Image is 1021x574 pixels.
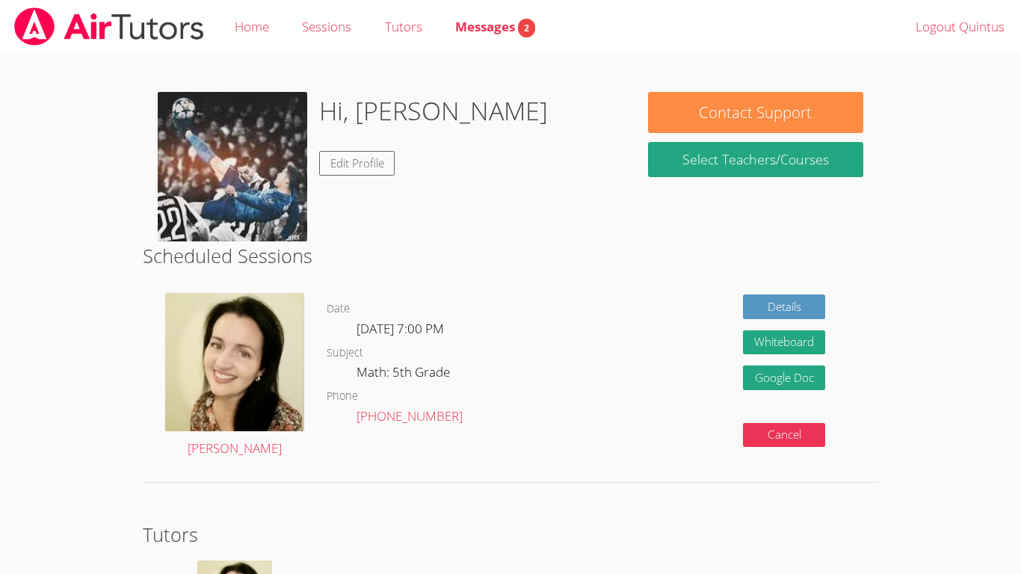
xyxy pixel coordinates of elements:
[327,300,350,318] dt: Date
[357,362,453,387] dd: Math: 5th Grade
[165,293,304,459] a: [PERSON_NAME]
[648,92,863,133] button: Contact Support
[518,19,535,37] span: 2
[357,320,444,337] span: [DATE] 7:00 PM
[743,365,825,390] a: Google Doc
[143,241,878,270] h2: Scheduled Sessions
[319,92,548,130] h1: Hi, [PERSON_NAME]
[13,7,206,46] img: airtutors_banner-c4298cdbf04f3fff15de1276eac7730deb9818008684d7c2e4769d2f7ddbe033.png
[743,330,825,355] button: Whiteboard
[743,294,825,319] a: Details
[158,92,307,241] img: images%20(6).jpeg
[327,344,363,362] dt: Subject
[455,18,535,35] span: Messages
[165,293,304,431] img: Screenshot%202022-07-16%2010.55.09%20PM.png
[357,407,463,425] a: [PHONE_NUMBER]
[327,387,358,406] dt: Phone
[743,423,825,448] button: Cancel
[143,520,878,549] h2: Tutors
[319,151,395,176] a: Edit Profile
[648,142,863,177] a: Select Teachers/Courses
